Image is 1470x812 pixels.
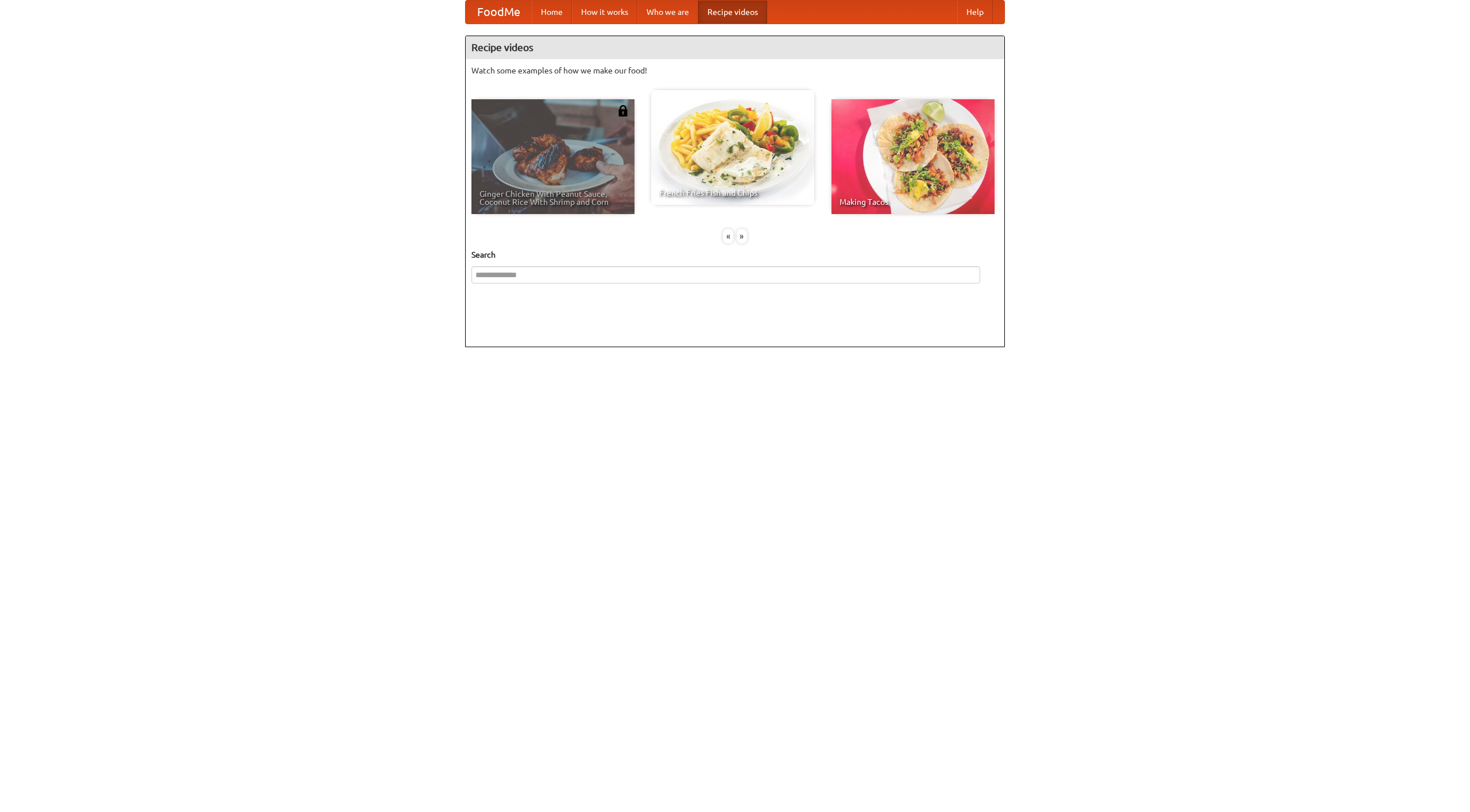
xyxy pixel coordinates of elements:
h4: Recipe videos [466,36,1004,59]
a: Help [957,1,993,24]
div: » [737,229,747,243]
span: Making Tacos [840,198,987,206]
a: Home [532,1,572,24]
a: Who we are [637,1,698,24]
img: 483408.png [617,105,629,116]
span: French Fries Fish and Chips [659,189,806,197]
div: « [723,229,733,243]
h5: Search [471,249,999,261]
a: Recipe videos [698,1,767,24]
a: Making Tacos [831,99,995,214]
a: How it works [572,1,637,24]
a: FoodMe [466,1,532,24]
a: French Fries Fish and Chips [651,90,814,205]
p: Watch some examples of how we make our food! [471,65,999,76]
